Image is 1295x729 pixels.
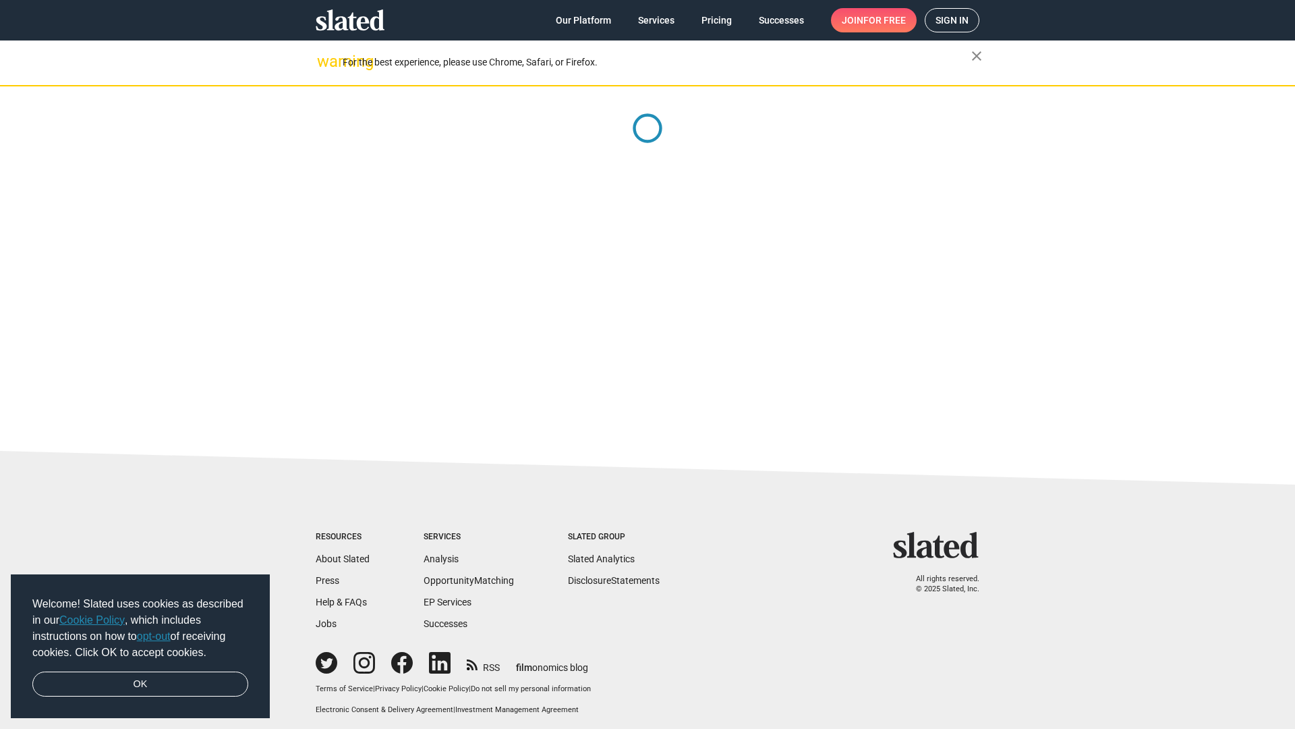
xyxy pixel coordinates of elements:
[316,597,367,607] a: Help & FAQs
[373,684,375,693] span: |
[422,684,424,693] span: |
[568,575,660,586] a: DisclosureStatements
[424,618,467,629] a: Successes
[556,8,611,32] span: Our Platform
[316,575,339,586] a: Press
[453,705,455,714] span: |
[11,574,270,719] div: cookieconsent
[424,532,514,543] div: Services
[316,553,370,564] a: About Slated
[467,653,500,674] a: RSS
[137,630,171,642] a: opt-out
[317,53,333,70] mat-icon: warning
[316,532,370,543] div: Resources
[701,8,732,32] span: Pricing
[638,8,674,32] span: Services
[748,8,815,32] a: Successes
[424,575,514,586] a: OpportunityMatching
[424,553,459,564] a: Analysis
[32,596,248,661] span: Welcome! Slated uses cookies as described in our , which includes instructions on how to of recei...
[902,574,979,594] p: All rights reserved. © 2025 Slated, Inc.
[32,672,248,697] a: dismiss cookie message
[316,684,373,693] a: Terms of Service
[925,8,979,32] a: Sign in
[469,684,471,693] span: |
[455,705,579,714] a: Investment Management Agreement
[343,53,971,72] div: For the best experience, please use Chrome, Safari, or Firefox.
[316,705,453,714] a: Electronic Consent & Delivery Agreement
[691,8,743,32] a: Pricing
[316,618,337,629] a: Jobs
[627,8,685,32] a: Services
[568,553,635,564] a: Slated Analytics
[759,8,804,32] span: Successes
[424,597,471,607] a: EP Services
[842,8,906,32] span: Join
[516,662,532,673] span: film
[424,684,469,693] a: Cookie Policy
[831,8,917,32] a: Joinfor free
[59,614,125,626] a: Cookie Policy
[568,532,660,543] div: Slated Group
[516,651,588,674] a: filmonomics blog
[936,9,969,32] span: Sign in
[471,684,591,695] button: Do not sell my personal information
[969,48,985,64] mat-icon: close
[545,8,622,32] a: Our Platform
[375,684,422,693] a: Privacy Policy
[863,8,906,32] span: for free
